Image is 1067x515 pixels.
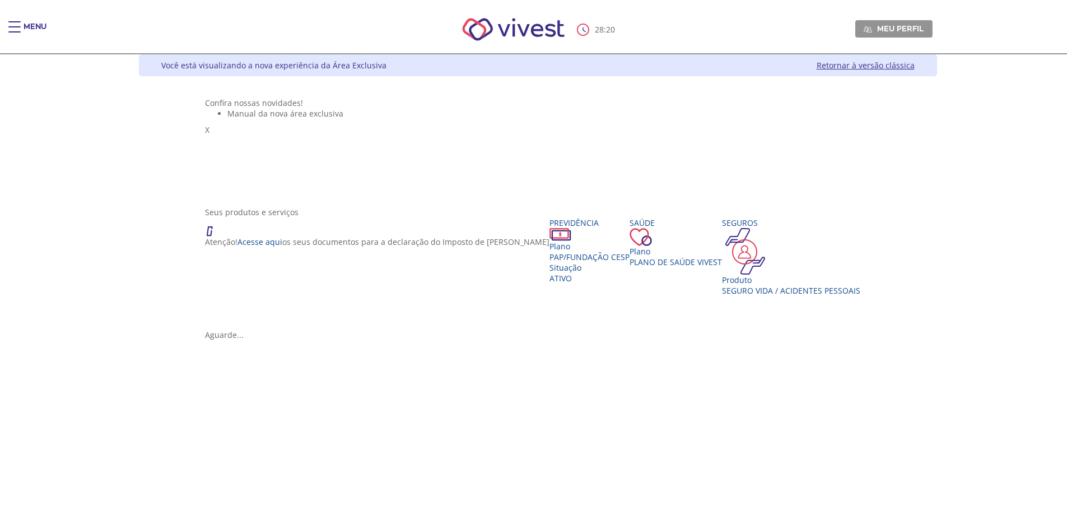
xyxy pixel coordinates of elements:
[549,262,630,273] div: Situação
[817,60,915,71] a: Retornar à versão clássica
[630,217,722,267] a: Saúde PlanoPlano de Saúde VIVEST
[205,217,224,236] img: ico_atencao.png
[205,98,870,196] section: <span lang="pt-BR" dir="ltr">Visualizador do Conteúdo da Web</span> 1
[24,21,46,44] div: Menu
[227,108,343,119] span: Manual da nova área exclusiva
[630,246,722,257] div: Plano
[606,24,615,35] span: 20
[549,241,630,252] div: Plano
[722,217,860,296] a: Seguros Produto Seguro Vida / Acidentes Pessoais
[722,275,860,285] div: Produto
[630,217,722,228] div: Saúde
[877,24,924,34] span: Meu perfil
[595,24,604,35] span: 28
[237,236,282,247] a: Acesse aqui
[549,217,630,228] div: Previdência
[855,20,933,37] a: Meu perfil
[205,124,209,135] span: X
[161,60,386,71] div: Você está visualizando a nova experiência da Área Exclusiva
[205,236,549,247] p: Atenção! os seus documentos para a declaração do Imposto de [PERSON_NAME]
[205,207,870,217] div: Seus produtos e serviços
[630,228,652,246] img: ico_coracao.png
[450,6,577,53] img: Vivest
[577,24,617,36] div: :
[549,252,630,262] span: PAP/Fundação CESP
[205,207,870,340] section: <span lang="en" dir="ltr">ProdutosCard</span>
[864,25,872,34] img: Meu perfil
[205,98,870,108] div: Confira nossas novidades!
[549,273,572,284] span: Ativo
[205,330,870,340] div: Aguarde...
[549,217,630,284] a: Previdência PlanoPAP/Fundação CESP SituaçãoAtivo
[722,217,860,228] div: Seguros
[722,228,768,275] img: ico_seguros.png
[630,257,722,267] span: Plano de Saúde VIVEST
[549,228,571,241] img: ico_dinheiro.png
[722,285,860,296] div: Seguro Vida / Acidentes Pessoais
